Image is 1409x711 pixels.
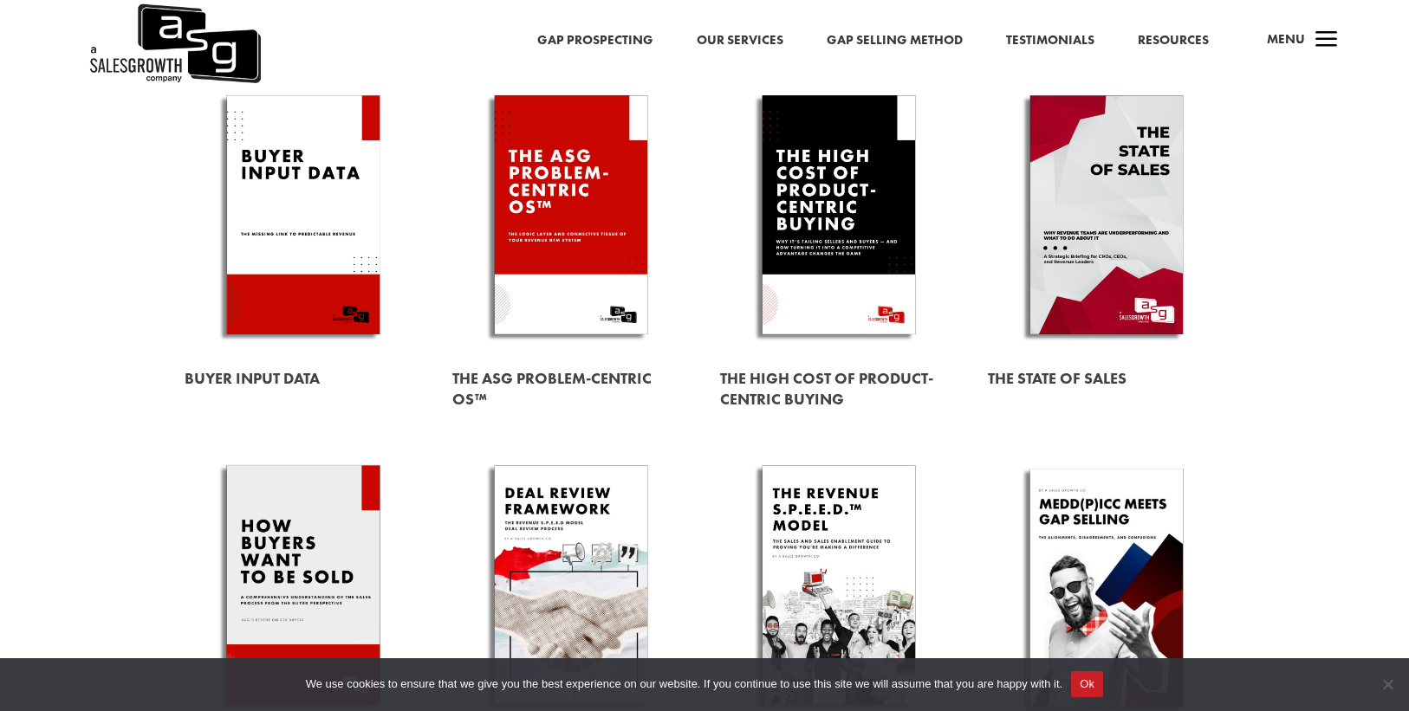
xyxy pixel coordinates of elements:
span: We use cookies to ensure that we give you the best experience on our website. If you continue to ... [306,675,1062,693]
a: Gap Prospecting [537,29,653,52]
a: Our Services [697,29,783,52]
a: Testimonials [1006,29,1094,52]
span: a [1309,23,1344,58]
span: No [1379,675,1396,693]
a: Resources [1138,29,1209,52]
button: Ok [1071,671,1103,697]
span: Menu [1267,30,1305,48]
a: Gap Selling Method [827,29,963,52]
